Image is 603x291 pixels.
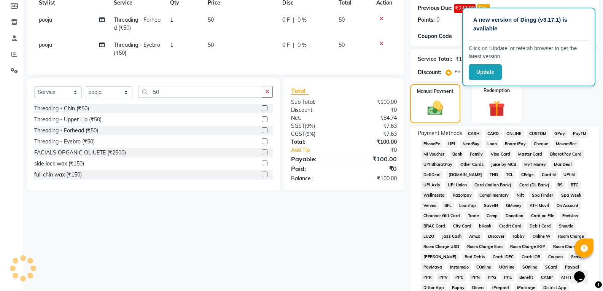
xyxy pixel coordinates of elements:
iframe: chat widget [571,261,595,283]
span: Instamojo [447,263,471,272]
span: On Account [554,201,581,210]
span: Card: IDFC [490,253,516,261]
span: BTC [568,181,581,189]
span: CGST [291,130,305,137]
span: UPI M [561,170,578,179]
span: Room Charge [556,232,587,241]
span: 50 [208,41,214,48]
span: Bad Debts [462,253,487,261]
span: ₹247.00 [454,4,476,13]
span: Threading - Eyebro (₹50) [114,41,160,56]
div: side lock wax (₹150) [34,160,84,168]
div: Threading - Upper Lip (₹50) [34,116,102,124]
span: Tabby [510,232,527,241]
span: Card on File [528,211,557,220]
span: LoanTap [457,201,479,210]
div: Previous Due: [418,4,453,13]
img: _cash.svg [423,99,448,117]
div: Paid: [285,164,344,173]
div: ₹100.00 [344,175,403,183]
span: BharatPay Card [547,150,584,159]
span: Venmo [421,201,439,210]
span: Card: IOB [519,253,543,261]
p: A new version of Dingg (v3.17.1) is available [473,16,584,33]
span: CARD [485,129,501,138]
span: Chamber Gift Card [421,211,462,220]
div: ₹100.00 [455,55,475,63]
span: UPI Union [445,181,469,189]
span: 0 % [298,16,307,24]
span: Debit Card [527,222,553,231]
span: BharatPay [502,140,528,148]
div: Threading - Forhead (₹50) [34,127,98,135]
span: Gcash [568,253,585,261]
span: Family [468,150,485,159]
span: CAMP [539,273,555,282]
span: CEdge [519,170,536,179]
span: TCL [504,170,516,179]
span: 50 [339,41,345,48]
div: Sub Total: [285,98,344,106]
span: Benefit [517,273,536,282]
span: Juice by MCB [489,160,519,169]
span: 0 % [298,41,307,49]
span: Visa Card [488,150,513,159]
span: Donation [503,211,526,220]
span: PhonePe [421,140,442,148]
span: PPR [421,273,434,282]
span: DefiDeal [421,170,443,179]
span: PayTM [570,129,589,138]
span: PPN [469,273,482,282]
span: Coupon [546,253,565,261]
div: Threading - Eyebro (₹50) [34,138,95,146]
span: Wellnessta [421,191,447,200]
span: City Card [450,222,474,231]
span: UPI BharatPay [421,160,455,169]
span: CUSTOM [527,129,549,138]
span: MariDeal [551,160,574,169]
span: Spa Finder [529,191,555,200]
div: ₹7.63 [344,122,403,130]
span: BFL [442,201,454,210]
span: Threading - Forhead (₹50) [114,16,161,31]
span: AmEx [467,232,483,241]
span: PPE [501,273,514,282]
span: UPI Axis [421,181,442,189]
span: Room Charge GBP [551,242,591,251]
span: Comp [484,211,500,220]
span: Jazz Cash [439,232,464,241]
span: 9% [306,123,313,129]
div: ( ) [285,122,344,130]
span: THD [487,170,501,179]
label: Percentage [455,68,479,75]
span: 9% [307,131,314,137]
span: PPV [437,273,450,282]
span: LUZO [421,232,436,241]
label: Redemption [484,87,510,94]
div: ₹0 [354,146,403,154]
span: SaveIN [482,201,501,210]
div: Points: [418,16,435,24]
button: Update [469,64,502,80]
span: Trade [465,211,481,220]
div: ₹0 [344,106,403,114]
div: ₹100.00 [344,98,403,106]
span: UOnline [497,263,517,272]
span: ATH Movil [527,201,551,210]
button: Pay [477,4,490,13]
span: Nift [514,191,527,200]
span: Spa Week [558,191,584,200]
span: Loan [485,140,500,148]
span: Bank [450,150,465,159]
span: Cheque [531,140,550,148]
div: Balance : [285,175,344,183]
span: MI Voucher [421,150,447,159]
div: Discount: [418,68,441,76]
span: Master Card [515,150,544,159]
span: Card M [539,170,558,179]
div: Net: [285,114,344,122]
img: _gift.svg [484,99,510,119]
div: Threading - Chin (₹50) [34,105,89,113]
span: ONLINE [504,129,524,138]
span: Paypal [563,263,582,272]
